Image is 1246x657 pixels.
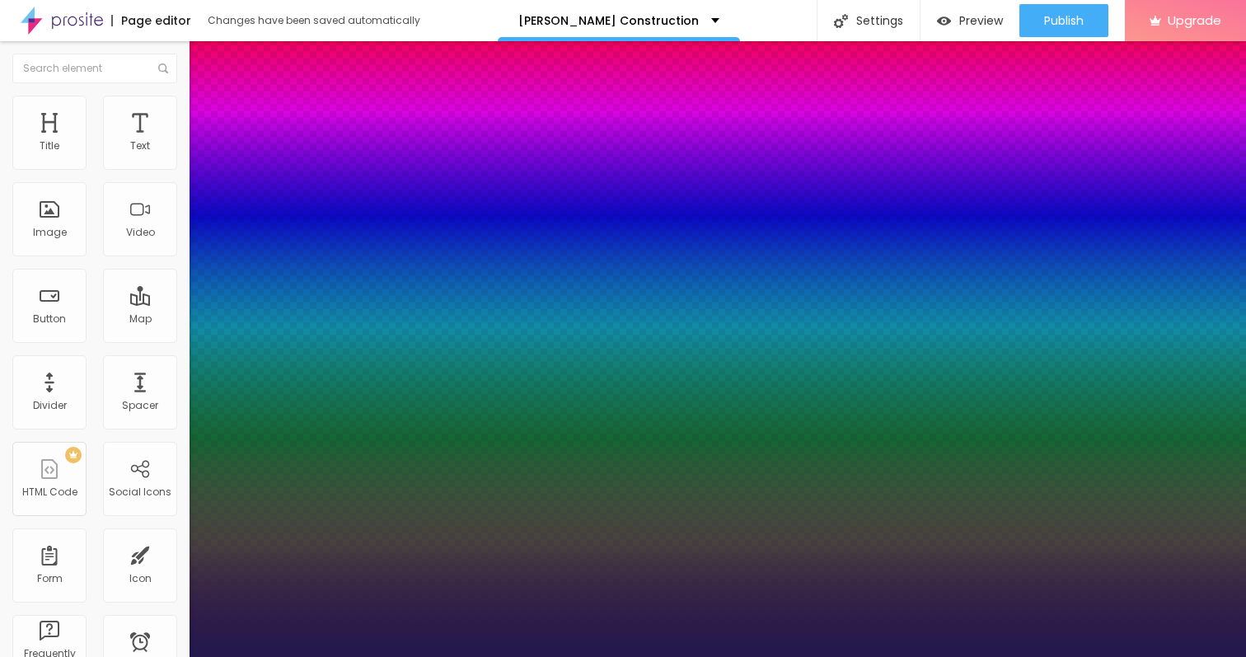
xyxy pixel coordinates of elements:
div: Page editor [111,15,191,26]
img: view-1.svg [937,14,951,28]
span: Upgrade [1168,13,1221,27]
div: Image [33,227,67,238]
div: Video [126,227,155,238]
div: Text [130,140,150,152]
img: Icone [834,14,848,28]
div: Spacer [122,400,158,411]
div: Icon [129,573,152,584]
div: Social Icons [109,486,171,498]
span: Publish [1044,14,1084,27]
button: Preview [920,4,1019,37]
div: Map [129,313,152,325]
div: Form [37,573,63,584]
div: Title [40,140,59,152]
div: Button [33,313,66,325]
button: Publish [1019,4,1108,37]
div: HTML Code [22,486,77,498]
div: Divider [33,400,67,411]
img: Icone [158,63,168,73]
div: Changes have been saved automatically [208,16,420,26]
span: Preview [959,14,1003,27]
input: Search element [12,54,177,83]
p: [PERSON_NAME] Construction [518,15,699,26]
